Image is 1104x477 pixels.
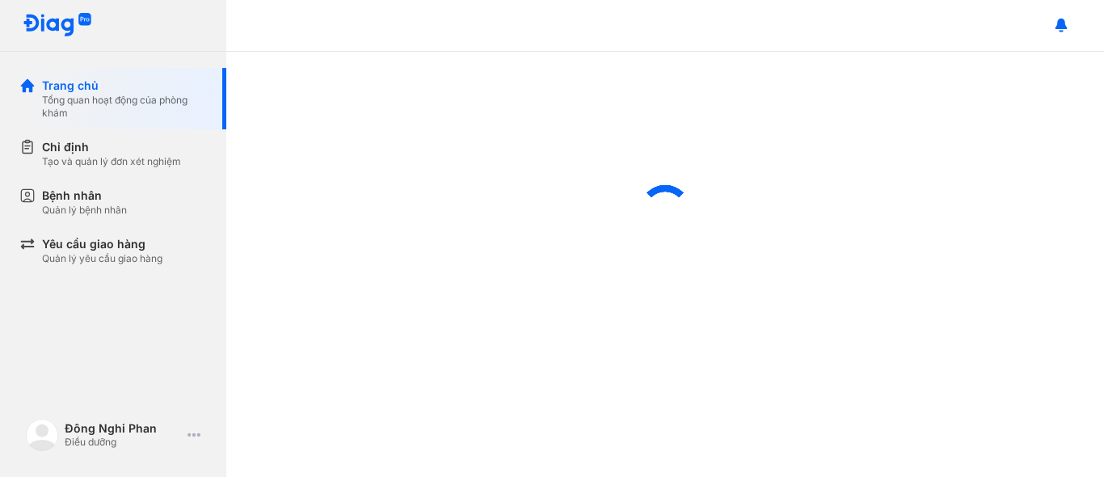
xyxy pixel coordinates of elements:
div: Điều dưỡng [65,436,181,449]
div: Chỉ định [42,139,181,155]
div: Đông Nghi Phan [65,421,181,436]
div: Bệnh nhân [42,188,127,204]
div: Quản lý bệnh nhân [42,204,127,217]
div: Tạo và quản lý đơn xét nghiệm [42,155,181,168]
div: Tổng quan hoạt động của phòng khám [42,94,207,120]
img: logo [23,13,92,38]
div: Yêu cầu giao hàng [42,236,162,252]
div: Quản lý yêu cầu giao hàng [42,252,162,265]
div: Trang chủ [42,78,207,94]
img: logo [26,419,58,451]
